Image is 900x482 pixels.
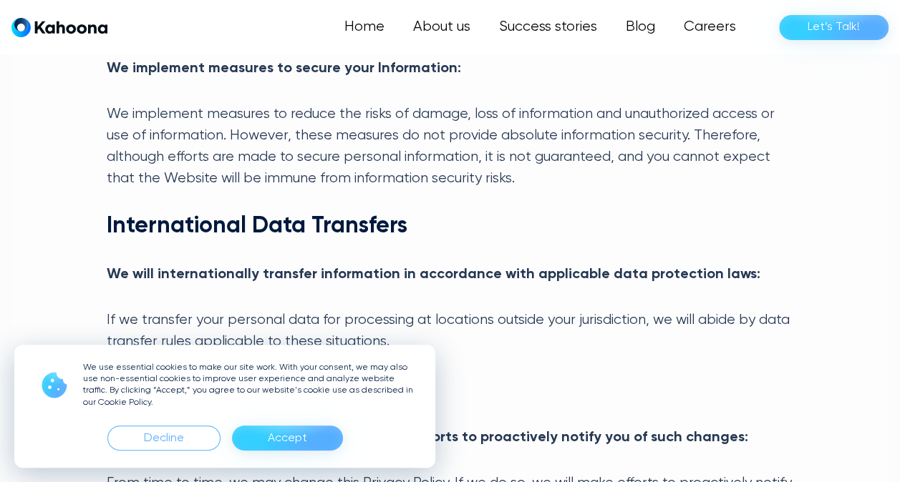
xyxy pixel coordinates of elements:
a: home [11,17,107,38]
div: Let’s Talk! [808,16,860,39]
strong: We implement measures to secure your Information: [107,62,461,76]
a: Blog [611,13,669,41]
p: We use essential cookies to make our site work. With your consent, we may also use non-essential ... [83,362,418,408]
p: If we transfer your personal data for processing at locations outside your jurisdiction, we will ... [107,310,794,353]
h3: International Data Transfers [107,212,794,240]
div: Accept [268,427,307,450]
h3: Changes to Privacy Notice [107,375,794,403]
strong: We will internationally transfer information in accordance with applicable data protection laws: [107,267,760,282]
div: Decline [144,427,184,450]
div: Accept [232,426,343,451]
p: ​We implement measures to reduce the risks of damage, loss of information and unauthorized access... [107,104,794,190]
a: Home [330,13,399,41]
a: Success stories [485,13,611,41]
a: Let’s Talk! [779,15,889,40]
div: Decline [107,426,221,451]
a: Careers [669,13,750,41]
a: About us [399,13,485,41]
